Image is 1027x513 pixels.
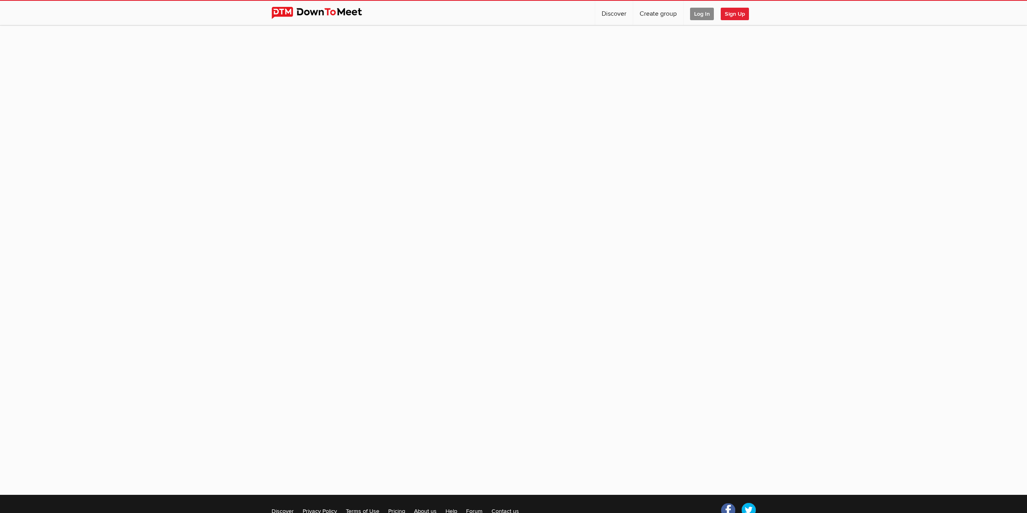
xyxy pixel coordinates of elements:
a: Discover [595,1,633,25]
span: Log In [690,8,714,20]
span: Sign Up [721,8,749,20]
img: DownToMeet [272,7,374,19]
a: Sign Up [721,1,755,25]
a: Create group [633,1,683,25]
a: Log In [684,1,720,25]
